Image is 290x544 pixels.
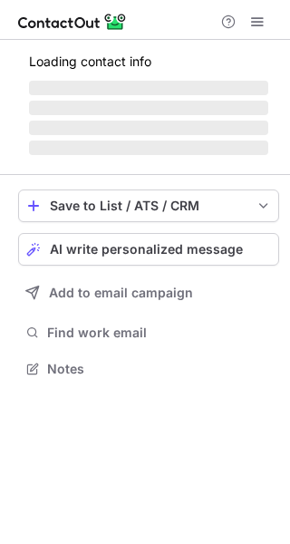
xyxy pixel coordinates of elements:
button: AI write personalized message [18,233,279,266]
span: Notes [47,361,272,377]
span: ‌ [29,81,268,95]
button: Find work email [18,320,279,345]
span: ‌ [29,121,268,135]
button: Notes [18,356,279,382]
span: ‌ [29,141,268,155]
p: Loading contact info [29,54,268,69]
span: ‌ [29,101,268,115]
button: Add to email campaign [18,277,279,309]
img: ContactOut v5.3.10 [18,11,127,33]
div: Save to List / ATS / CRM [50,199,247,213]
span: Find work email [47,325,272,341]
button: save-profile-one-click [18,189,279,222]
span: Add to email campaign [49,286,193,300]
span: AI write personalized message [50,242,243,257]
